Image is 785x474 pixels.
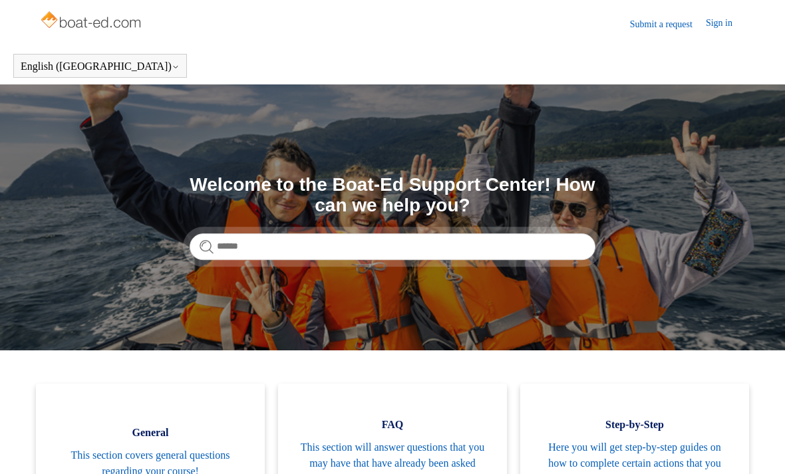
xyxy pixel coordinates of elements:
[706,16,746,32] a: Sign in
[540,417,729,433] span: Step-by-Step
[39,8,145,35] img: Boat-Ed Help Center home page
[190,175,595,216] h1: Welcome to the Boat-Ed Support Center! How can we help you?
[190,233,595,260] input: Search
[56,425,245,441] span: General
[298,417,487,433] span: FAQ
[630,17,706,31] a: Submit a request
[21,60,180,72] button: English ([GEOGRAPHIC_DATA])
